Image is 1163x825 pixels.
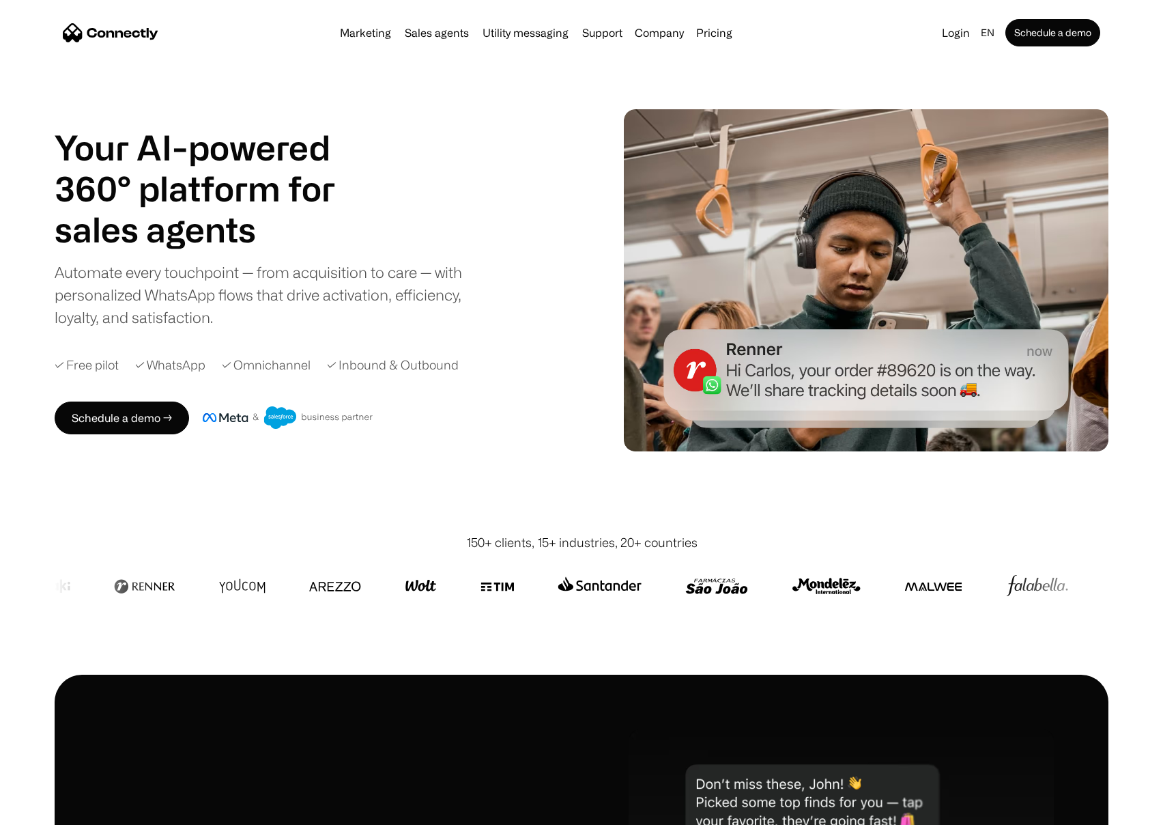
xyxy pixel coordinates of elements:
img: Meta and Salesforce business partner badge. [203,406,373,430]
a: Support [577,27,628,38]
div: ✓ Omnichannel [222,356,311,374]
a: Sales agents [399,27,474,38]
a: Pricing [691,27,738,38]
aside: Language selected: English [14,800,82,820]
div: Company [635,23,684,42]
a: Utility messaging [477,27,574,38]
div: ✓ WhatsApp [135,356,205,374]
div: 150+ clients, 15+ industries, 20+ countries [466,533,698,552]
a: Login [936,23,975,42]
a: Schedule a demo [1005,19,1100,46]
div: en [981,23,994,42]
div: ✓ Free pilot [55,356,119,374]
ul: Language list [27,801,82,820]
div: en [975,23,1003,42]
h1: sales agents [55,209,369,250]
a: Marketing [334,27,397,38]
div: ✓ Inbound & Outbound [327,356,459,374]
div: carousel [55,209,369,250]
h1: Your AI-powered 360° platform for [55,127,369,209]
a: home [63,23,158,43]
div: Automate every touchpoint — from acquisition to care — with personalized WhatsApp flows that driv... [55,261,485,328]
div: Company [631,23,688,42]
a: Schedule a demo → [55,402,189,434]
div: 1 of 4 [55,209,369,250]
